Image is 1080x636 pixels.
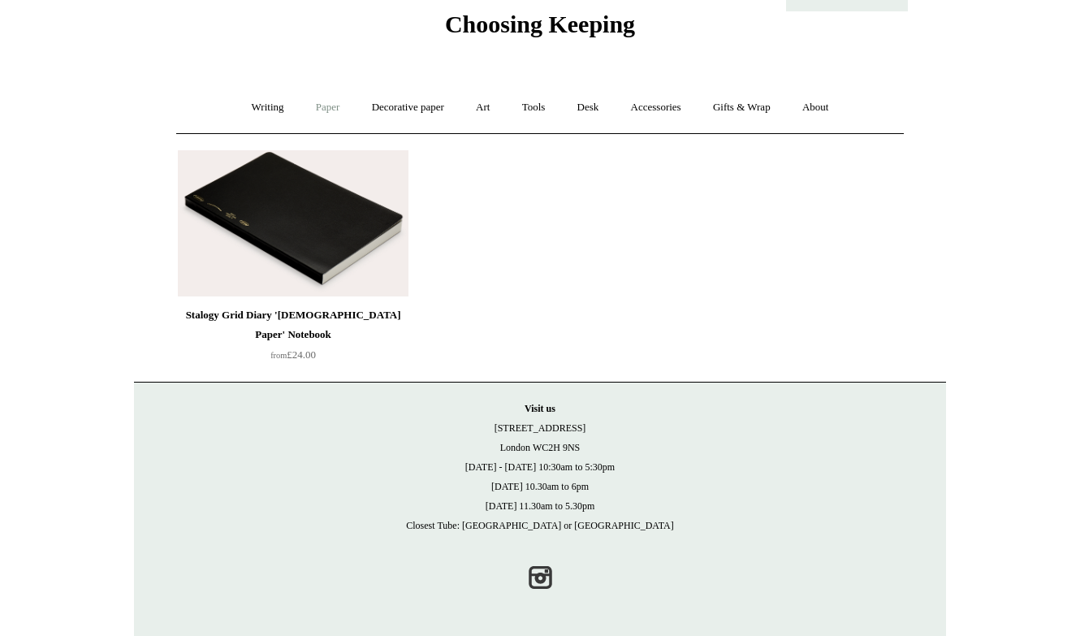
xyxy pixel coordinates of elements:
[270,351,287,360] span: from
[445,11,635,37] span: Choosing Keeping
[508,86,560,129] a: Tools
[445,24,635,35] a: Choosing Keeping
[301,86,355,129] a: Paper
[182,305,404,344] div: Stalogy Grid Diary '[DEMOGRAPHIC_DATA] Paper' Notebook
[178,305,408,372] a: Stalogy Grid Diary '[DEMOGRAPHIC_DATA] Paper' Notebook from£24.00
[178,150,408,296] a: Stalogy Grid Diary 'Bible Paper' Notebook Stalogy Grid Diary 'Bible Paper' Notebook
[616,86,696,129] a: Accessories
[237,86,299,129] a: Writing
[522,560,558,595] a: Instagram
[150,399,930,535] p: [STREET_ADDRESS] London WC2H 9NS [DATE] - [DATE] 10:30am to 5:30pm [DATE] 10.30am to 6pm [DATE] 1...
[525,403,555,414] strong: Visit us
[357,86,459,129] a: Decorative paper
[270,348,316,361] span: £24.00
[461,86,504,129] a: Art
[788,86,844,129] a: About
[698,86,785,129] a: Gifts & Wrap
[563,86,614,129] a: Desk
[178,150,408,296] img: Stalogy Grid Diary 'Bible Paper' Notebook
